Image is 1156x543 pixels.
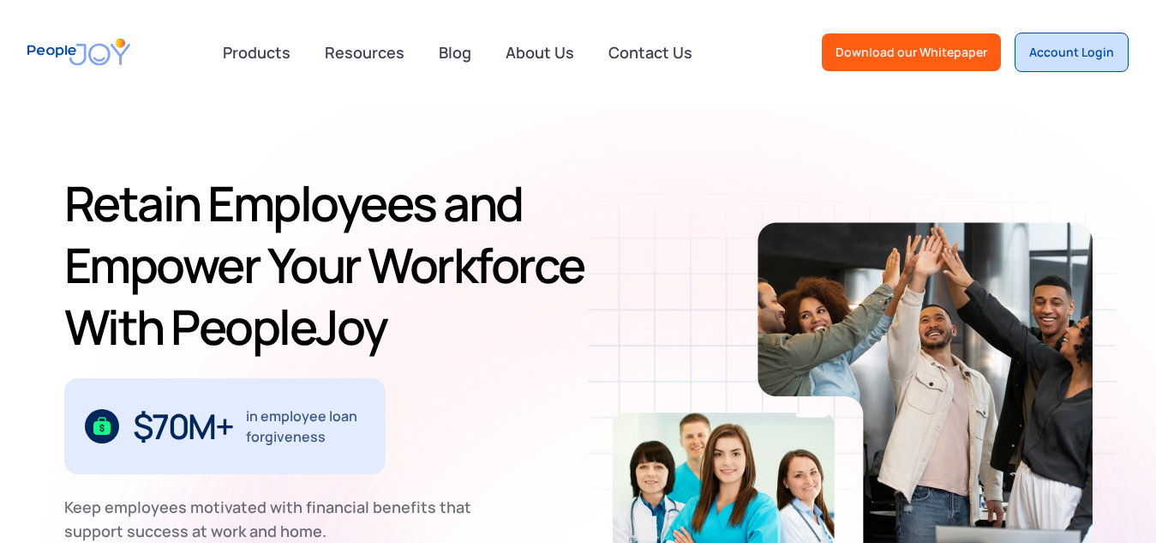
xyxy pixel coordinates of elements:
div: Products [213,35,301,69]
div: Account Login [1029,44,1114,61]
a: About Us [495,33,584,71]
div: 1 / 3 [64,378,386,474]
a: Download our Whitepaper [822,33,1001,71]
div: Download our Whitepaper [836,44,987,61]
a: Account Login [1015,33,1129,72]
a: Resources [314,33,415,71]
a: Blog [428,33,482,71]
a: home [27,27,130,76]
a: Contact Us [598,33,703,71]
h1: Retain Employees and Empower Your Workforce With PeopleJoy [64,172,599,358]
div: in employee loan forgiveness [246,406,365,447]
div: $70M+ [133,413,233,440]
div: Keep employees motivated with financial benefits that support success at work and home. [64,495,486,543]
